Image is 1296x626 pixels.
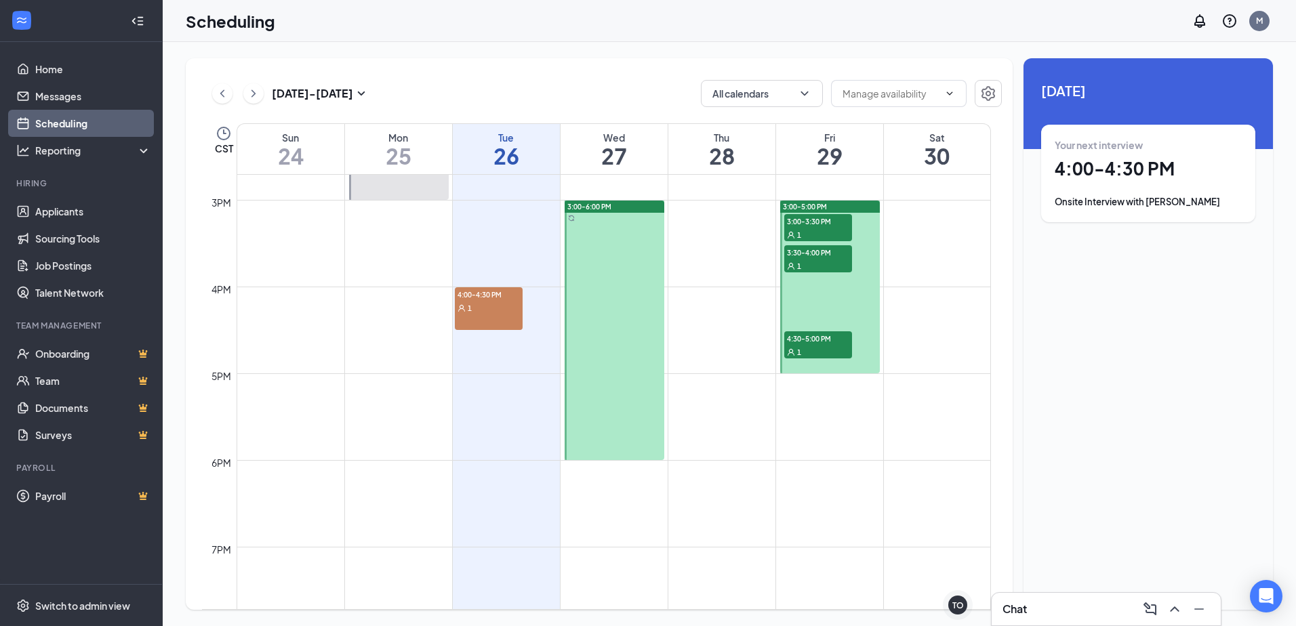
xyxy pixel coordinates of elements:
[1188,598,1210,620] button: Minimize
[243,83,264,104] button: ChevronRight
[16,462,148,474] div: Payroll
[237,124,344,174] a: August 24, 2025
[787,348,795,356] svg: User
[798,87,811,100] svg: ChevronDown
[797,348,801,357] span: 1
[16,178,148,189] div: Hiring
[453,124,560,174] a: August 26, 2025
[784,214,852,228] span: 3:00-3:30 PM
[468,304,472,313] span: 1
[215,142,233,155] span: CST
[784,245,852,259] span: 3:30-4:00 PM
[787,262,795,270] svg: User
[567,202,611,211] span: 3:00-6:00 PM
[216,85,229,102] svg: ChevronLeft
[668,124,775,174] a: August 28, 2025
[353,85,369,102] svg: SmallChevronDown
[1192,13,1208,29] svg: Notifications
[980,85,996,102] svg: Settings
[209,195,234,210] div: 3pm
[16,320,148,331] div: Team Management
[16,599,30,612] svg: Settings
[272,86,353,101] h3: [DATE] - [DATE]
[458,304,466,312] svg: User
[1041,80,1255,101] span: [DATE]
[561,144,668,167] h1: 27
[16,144,30,157] svg: Analysis
[1164,598,1186,620] button: ChevronUp
[345,124,452,174] a: August 25, 2025
[35,83,151,110] a: Messages
[776,124,883,174] a: August 29, 2025
[797,230,801,240] span: 1
[237,131,344,144] div: Sun
[35,252,151,279] a: Job Postings
[884,131,991,144] div: Sat
[35,340,151,367] a: OnboardingCrown
[1191,601,1207,617] svg: Minimize
[1142,601,1158,617] svg: ComposeMessage
[797,262,801,271] span: 1
[1003,602,1027,617] h3: Chat
[776,144,883,167] h1: 29
[561,124,668,174] a: August 27, 2025
[1221,13,1238,29] svg: QuestionInfo
[186,9,275,33] h1: Scheduling
[783,202,827,211] span: 3:00-5:00 PM
[216,125,232,142] svg: Clock
[784,331,852,345] span: 4:30-5:00 PM
[561,131,668,144] div: Wed
[35,482,151,509] a: PayrollCrown
[1256,15,1263,26] div: M
[35,421,151,448] a: SurveysCrown
[668,144,775,167] h1: 28
[1167,601,1183,617] svg: ChevronUp
[701,80,823,107] button: All calendarsChevronDown
[453,131,560,144] div: Tue
[843,86,939,101] input: Manage availability
[35,367,151,394] a: TeamCrown
[787,231,795,239] svg: User
[1250,580,1282,612] div: Open Intercom Messenger
[212,83,232,104] button: ChevronLeft
[209,282,234,297] div: 4pm
[209,542,234,557] div: 7pm
[668,131,775,144] div: Thu
[35,144,152,157] div: Reporting
[776,131,883,144] div: Fri
[237,144,344,167] h1: 24
[345,144,452,167] h1: 25
[15,14,28,27] svg: WorkstreamLogo
[1055,195,1242,209] div: Onsite Interview with [PERSON_NAME]
[453,144,560,167] h1: 26
[35,394,151,421] a: DocumentsCrown
[1055,157,1242,180] h1: 4:00 - 4:30 PM
[35,599,130,612] div: Switch to admin view
[884,144,991,167] h1: 30
[35,198,151,225] a: Applicants
[1139,598,1161,620] button: ComposeMessage
[35,110,151,137] a: Scheduling
[131,14,144,28] svg: Collapse
[455,287,523,301] span: 4:00-4:30 PM
[944,88,955,99] svg: ChevronDown
[209,369,234,383] div: 5pm
[209,455,234,470] div: 6pm
[35,279,151,306] a: Talent Network
[1055,138,1242,152] div: Your next interview
[975,80,1002,107] button: Settings
[35,225,151,252] a: Sourcing Tools
[35,56,151,83] a: Home
[952,600,964,611] div: TO
[568,215,575,222] svg: Sync
[884,124,991,174] a: August 30, 2025
[247,85,260,102] svg: ChevronRight
[345,131,452,144] div: Mon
